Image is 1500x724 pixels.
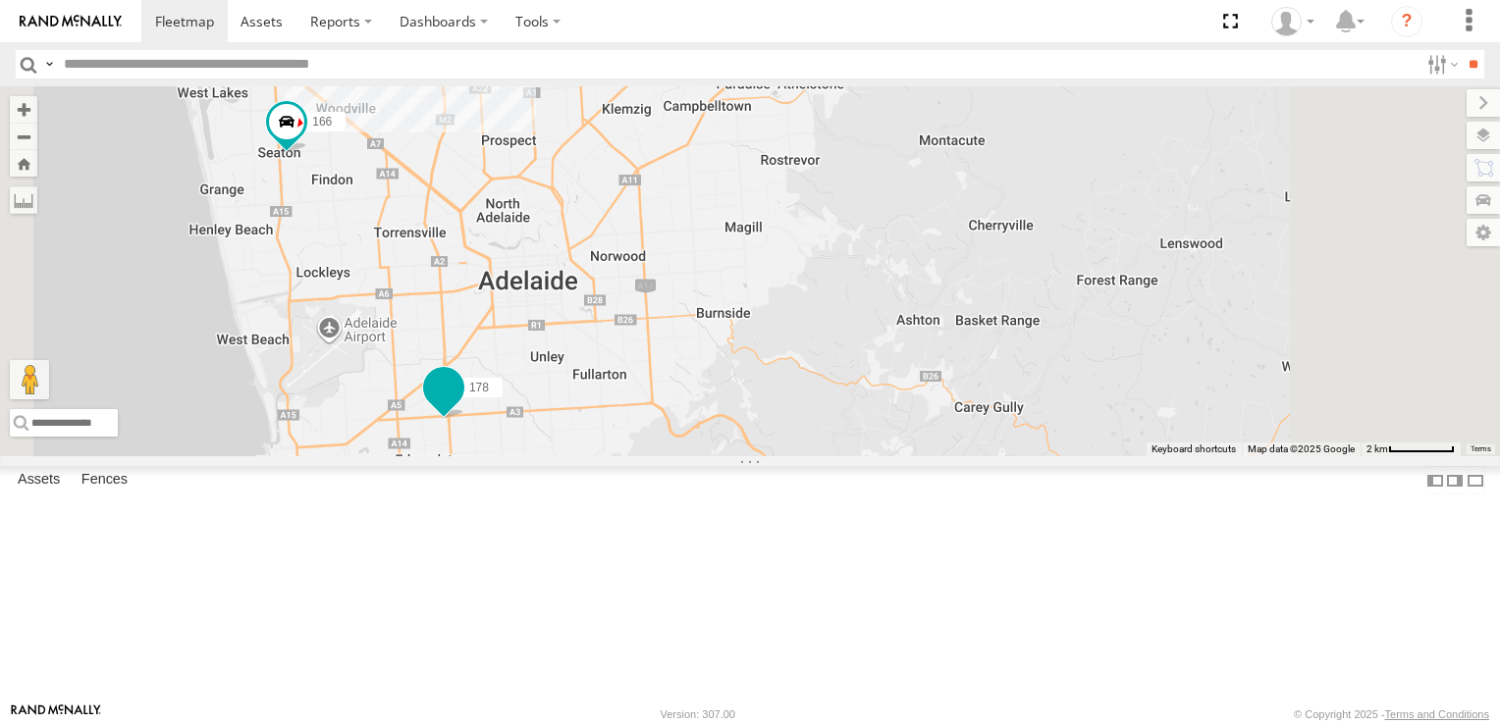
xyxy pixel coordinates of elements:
span: 166 [312,114,332,128]
a: Terms and Conditions [1385,708,1489,720]
span: 2 km [1366,443,1388,454]
label: Dock Summary Table to the Right [1445,466,1465,494]
a: Visit our Website [11,704,101,724]
img: rand-logo.svg [20,15,122,28]
div: Frank Cope [1264,7,1321,36]
label: Hide Summary Table [1466,466,1485,494]
label: Measure [10,186,37,214]
span: Map data ©2025 Google [1248,443,1355,454]
div: © Copyright 2025 - [1294,708,1489,720]
label: Fences [72,467,137,494]
button: Drag Pegman onto the map to open Street View [10,360,49,399]
div: Version: 307.00 [661,708,735,720]
label: Dock Summary Table to the Left [1425,466,1445,494]
span: 178 [469,381,489,394]
button: Zoom Home [10,150,37,177]
button: Zoom in [10,96,37,123]
label: Search Query [41,50,57,78]
label: Assets [8,467,70,494]
button: Keyboard shortcuts [1152,442,1236,456]
label: Search Filter Options [1420,50,1462,78]
i: ? [1391,6,1422,37]
button: Map Scale: 2 km per 64 pixels [1361,442,1461,456]
button: Zoom out [10,123,37,150]
a: Terms (opens in new tab) [1471,444,1491,452]
label: Map Settings [1467,219,1500,246]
